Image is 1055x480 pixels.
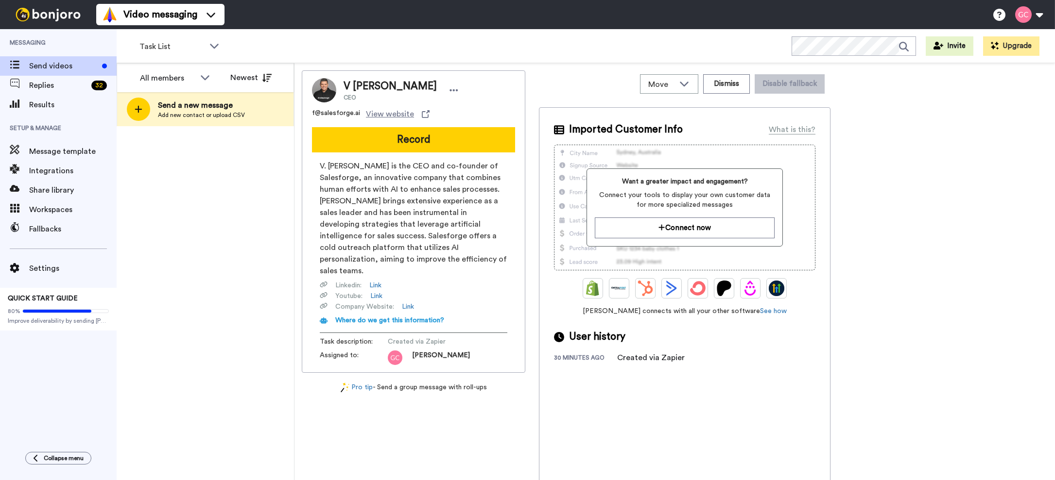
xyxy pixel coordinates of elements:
[320,160,507,277] span: V. [PERSON_NAME] is the CEO and co-founder of Salesforge, an innovative company that combines hum...
[8,295,78,302] span: QUICK START GUIDE
[595,177,774,186] span: Want a greater impact and engagement?
[102,7,118,22] img: vm-color.svg
[140,72,195,84] div: All members
[320,337,388,347] span: Task description :
[716,281,732,296] img: Patreon
[648,79,675,90] span: Move
[760,308,787,314] a: See how
[769,124,815,135] div: What is this?
[554,354,617,364] div: 30 minutes ago
[139,41,205,52] span: Task List
[29,223,117,235] span: Fallbacks
[12,8,85,21] img: bj-logo-header-white.svg
[412,350,470,365] span: [PERSON_NAME]
[595,190,774,210] span: Connect your tools to display your own customer data for more specialized messages
[312,78,336,102] img: Image of V Frank Sondors
[302,382,525,393] div: - Send a group message with roll-ups
[158,99,245,111] span: Send a new message
[611,281,627,296] img: Ontraport
[366,108,414,120] span: View website
[664,281,679,296] img: ActiveCampaign
[344,79,437,94] span: V [PERSON_NAME]
[769,281,784,296] img: GoHighLevel
[29,263,117,274] span: Settings
[335,302,394,312] span: Company Website :
[8,317,109,325] span: Improve deliverability by sending [PERSON_NAME]’s from your own email
[569,330,625,344] span: User history
[223,68,279,87] button: Newest
[402,302,414,312] a: Link
[29,184,117,196] span: Share library
[335,317,444,324] span: Where do we get this information?
[344,94,437,101] span: CEO
[25,452,91,464] button: Collapse menu
[8,307,20,315] span: 80%
[29,99,117,111] span: Results
[926,36,973,56] button: Invite
[91,81,107,90] div: 32
[29,146,117,157] span: Message template
[335,291,363,301] span: Youtube :
[595,217,774,238] button: Connect now
[983,36,1039,56] button: Upgrade
[29,165,117,177] span: Integrations
[312,127,515,152] button: Record
[366,108,430,120] a: View website
[320,350,388,365] span: Assigned to:
[29,60,98,72] span: Send videos
[569,122,683,137] span: Imported Customer Info
[312,108,360,120] span: f@salesforge.ai
[554,306,815,316] span: [PERSON_NAME] connects with all your other software
[123,8,197,21] span: Video messaging
[638,281,653,296] img: Hubspot
[388,337,480,347] span: Created via Zapier
[388,350,402,365] img: gc.png
[585,281,601,296] img: Shopify
[29,204,117,215] span: Workspaces
[341,382,373,393] a: Pro tip
[44,454,84,462] span: Collapse menu
[369,281,381,290] a: Link
[370,291,382,301] a: Link
[703,74,750,94] button: Dismiss
[29,80,87,91] span: Replies
[335,281,362,290] span: Linkedin :
[743,281,758,296] img: Drip
[158,111,245,119] span: Add new contact or upload CSV
[755,74,825,94] button: Disable fallback
[341,382,349,393] img: magic-wand.svg
[617,352,685,364] div: Created via Zapier
[690,281,706,296] img: ConvertKit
